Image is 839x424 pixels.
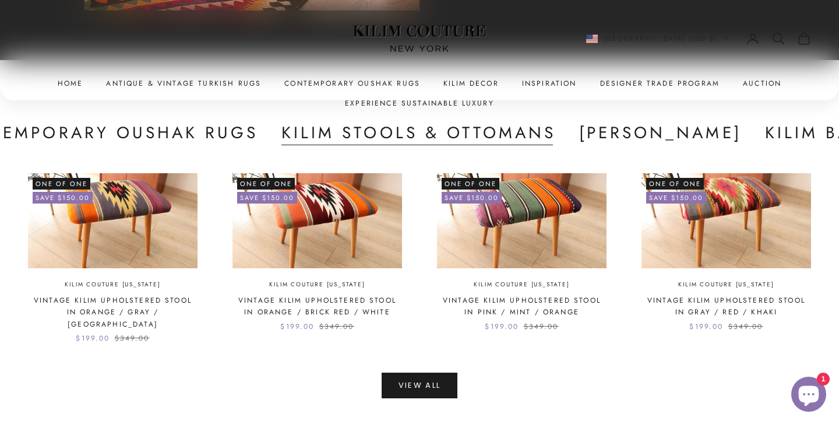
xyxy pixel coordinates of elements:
[743,78,781,89] a: Auction
[474,280,569,290] a: Kilim Couture [US_STATE]
[269,280,365,290] a: Kilim Couture [US_STATE]
[788,377,830,415] inbox-online-store-chat: Shopify online store chat
[284,78,420,89] a: Contemporary Oushak Rugs
[280,321,314,332] sale-price: $199.00
[237,178,295,190] span: One of One
[646,178,704,190] span: One of One
[524,321,559,332] compare-at-price: $349.00
[28,295,198,330] a: Vintage Kilim Upholstered Stool in Orange / Gray / [GEOGRAPHIC_DATA]
[437,295,607,318] a: Vintage Kilim Upholstered Stool in Pink / Mint / Orange
[442,192,502,204] on-sale-badge: Save $150.00
[586,34,598,43] img: United States
[641,173,811,269] img: vintage handcrafted Turkish kilim covered ottoman stool
[728,321,763,332] compare-at-price: $349.00
[646,192,706,204] on-sale-badge: Save $150.00
[65,280,160,290] a: Kilim Couture [US_STATE]
[443,78,499,89] summary: Kilim Decor
[485,321,519,332] sale-price: $199.00
[33,192,93,204] on-sale-badge: Save $150.00
[641,295,811,318] a: Vintage Kilim Upholstered Stool in Gray / Red / Khaki
[76,332,110,344] sale-price: $199.00
[604,33,717,44] span: [GEOGRAPHIC_DATA] (USD $)
[347,11,492,66] img: Logo of Kilim Couture New York
[28,97,811,109] p: Experience Sustainable Luxury
[678,280,774,290] a: Kilim Couture [US_STATE]
[437,173,607,269] img: boho colorful kilim upcycled vintage accent stool in tribal patterns
[237,192,297,204] on-sale-badge: Save $150.00
[106,78,261,89] a: Antique & Vintage Turkish Rugs
[442,178,499,190] span: One of One
[522,78,577,89] a: Inspiration
[28,78,811,89] nav: Primary navigation
[586,33,729,44] button: Change country or currency
[586,31,812,45] nav: Secondary navigation
[28,173,198,269] img: handcrafted vintage kilim ottoman stool in rectangular shape
[33,178,90,190] span: One of One
[600,78,720,89] a: Designer Trade Program
[232,295,402,318] a: Vintage Kilim Upholstered Stool in Orange / Brick Red / White
[382,373,458,398] a: View All
[232,173,402,269] img: vintage handcrafted rectangular ottoman kilim bench in vibrant colors and traditional motifs
[319,321,354,332] compare-at-price: $349.00
[579,121,742,145] button: [PERSON_NAME]
[58,78,83,89] a: Home
[689,321,723,332] sale-price: $199.00
[281,121,556,145] button: Kilim Stools & Ottomans
[115,332,150,344] compare-at-price: $349.00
